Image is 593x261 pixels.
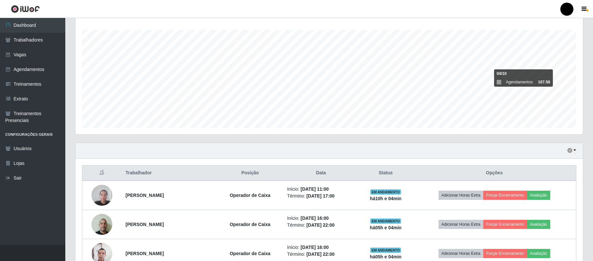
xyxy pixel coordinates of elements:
button: Forçar Encerramento [483,249,527,258]
time: [DATE] 11:00 [301,186,329,192]
time: [DATE] 16:00 [301,216,329,221]
button: Forçar Encerramento [483,220,527,229]
strong: há 05 h e 04 min [370,254,402,259]
th: Status [359,165,413,181]
strong: Operador de Caixa [230,193,270,198]
li: Início: [287,244,355,251]
time: [DATE] 16:00 [301,245,329,250]
span: EM ANDAMENTO [370,218,401,224]
li: Início: [287,215,355,222]
img: 1720400321152.jpeg [91,210,112,238]
th: Posição [217,165,283,181]
strong: [PERSON_NAME] [126,193,164,198]
button: Adicionar Horas Extra [439,191,483,200]
button: Avaliação [527,220,550,229]
li: Início: [287,186,355,193]
li: Término: [287,251,355,258]
time: [DATE] 17:00 [306,193,334,199]
strong: [PERSON_NAME] [126,222,164,227]
li: Término: [287,222,355,229]
strong: Operador de Caixa [230,251,270,256]
time: [DATE] 22:00 [306,252,334,257]
li: Término: [287,193,355,200]
th: Opções [413,165,576,181]
span: EM ANDAMENTO [370,248,401,253]
span: EM ANDAMENTO [370,189,401,195]
strong: há 05 h e 04 min [370,225,402,230]
button: Avaliação [527,249,550,258]
button: Avaliação [527,191,550,200]
th: Data [283,165,359,181]
button: Adicionar Horas Extra [439,249,483,258]
strong: Operador de Caixa [230,222,270,227]
time: [DATE] 22:00 [306,222,334,228]
img: 1731148670684.jpeg [91,181,112,209]
button: Adicionar Horas Extra [439,220,483,229]
button: Forçar Encerramento [483,191,527,200]
strong: há 10 h e 04 min [370,196,402,201]
strong: [PERSON_NAME] [126,251,164,256]
th: Trabalhador [122,165,217,181]
img: CoreUI Logo [11,5,40,13]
